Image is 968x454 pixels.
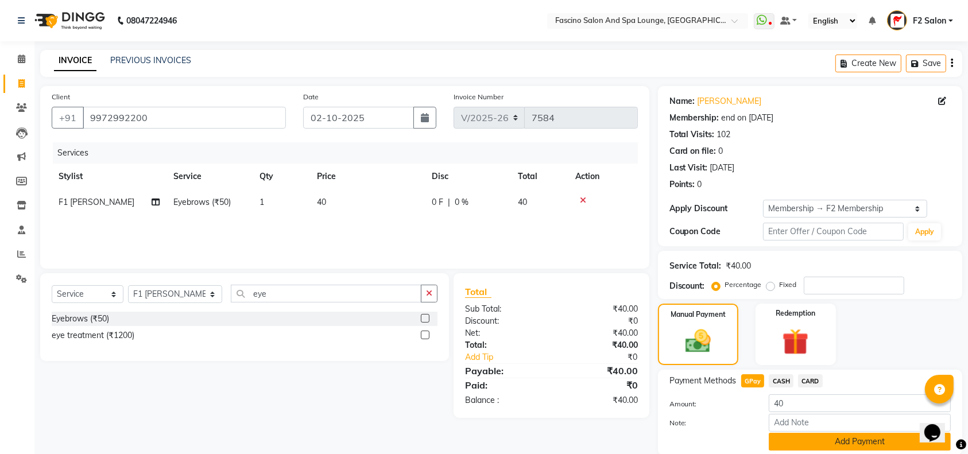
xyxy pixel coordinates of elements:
input: Search or Scan [231,285,421,302]
span: 0 F [432,196,443,208]
div: Points: [669,179,695,191]
label: Redemption [776,308,815,319]
input: Search by Name/Mobile/Email/Code [83,107,286,129]
div: Discount: [669,280,705,292]
div: Last Visit: [669,162,708,174]
iframe: chat widget [920,408,957,443]
button: +91 [52,107,84,129]
div: ₹0 [551,315,646,327]
b: 08047224946 [126,5,177,37]
th: Total [511,164,568,189]
label: Amount: [661,399,760,409]
span: Payment Methods [669,375,737,387]
div: Balance : [456,394,551,406]
div: 102 [717,129,731,141]
div: Card on file: [669,145,717,157]
span: 0 % [455,196,468,208]
th: Stylist [52,164,167,189]
div: Services [53,142,646,164]
span: CASH [769,374,793,387]
div: ₹40.00 [551,364,646,378]
div: Apply Discount [669,203,763,215]
div: ₹40.00 [551,327,646,339]
span: F1 [PERSON_NAME] [59,197,134,207]
a: [PERSON_NAME] [698,95,762,107]
span: 40 [518,197,527,207]
button: Create New [835,55,901,72]
input: Enter Offer / Coupon Code [763,223,904,240]
span: Total [465,286,491,298]
div: Total: [456,339,551,351]
th: Action [568,164,638,189]
div: Coupon Code [669,226,763,238]
button: Apply [908,223,941,240]
th: Disc [425,164,511,189]
div: end on [DATE] [722,112,774,124]
input: Add Note [769,414,951,432]
div: Membership: [669,112,719,124]
img: F2 Salon [887,10,907,30]
div: ₹0 [551,378,646,392]
img: _cash.svg [677,327,719,356]
input: Amount [769,394,951,412]
div: Service Total: [669,260,722,272]
label: Date [303,92,319,102]
div: ₹40.00 [551,339,646,351]
label: Fixed [780,280,797,290]
span: Eyebrows (₹50) [173,197,231,207]
div: Name: [669,95,695,107]
button: Add Payment [769,433,951,451]
div: eye treatment (₹1200) [52,329,134,342]
div: ₹40.00 [726,260,752,272]
img: _gift.svg [774,325,817,358]
label: Percentage [725,280,762,290]
div: ₹0 [567,351,646,363]
div: Net: [456,327,551,339]
div: ₹40.00 [551,303,646,315]
label: Note: [661,418,760,428]
span: F2 Salon [913,15,946,27]
img: logo [29,5,108,37]
button: Save [906,55,946,72]
div: Total Visits: [669,129,715,141]
a: INVOICE [54,51,96,71]
div: 0 [719,145,723,157]
th: Service [167,164,253,189]
th: Qty [253,164,310,189]
span: CARD [798,374,823,387]
div: 0 [698,179,702,191]
span: 1 [260,197,264,207]
span: GPay [741,374,765,387]
div: Payable: [456,364,551,378]
a: Add Tip [456,351,567,363]
div: Sub Total: [456,303,551,315]
div: ₹40.00 [551,394,646,406]
label: Invoice Number [454,92,504,102]
label: Manual Payment [671,309,726,320]
div: Discount: [456,315,551,327]
a: PREVIOUS INVOICES [110,55,191,65]
div: [DATE] [710,162,735,174]
span: | [448,196,450,208]
label: Client [52,92,70,102]
span: 40 [317,197,326,207]
th: Price [310,164,425,189]
div: Eyebrows (₹50) [52,313,109,325]
div: Paid: [456,378,551,392]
